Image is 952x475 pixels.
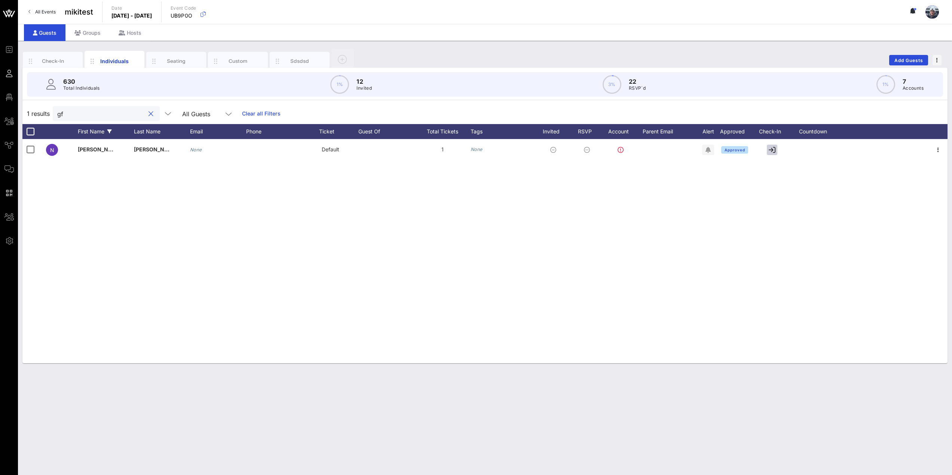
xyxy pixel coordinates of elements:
p: 12 [356,77,372,86]
p: Date [111,4,152,12]
div: Email [190,124,246,139]
div: All Guests [178,106,238,121]
span: Approved [724,148,745,152]
span: [PERSON_NAME] [134,146,178,152]
span: Add Guests [894,58,924,63]
p: Accounts [903,84,924,92]
span: All Events [35,9,56,15]
div: Groups [65,24,110,41]
div: Custom [221,58,255,65]
p: Event Code [171,4,196,12]
button: Approved [721,146,749,154]
a: Clear all Filters [242,110,281,118]
div: Check-In [755,124,792,139]
span: [PERSON_NAME] [78,146,122,152]
a: All Events [24,6,60,18]
div: 1 [414,139,471,160]
button: clear icon [149,110,153,118]
p: Total Individuals [63,84,100,92]
span: 1 results [27,109,50,118]
button: Add Guests [889,55,928,65]
div: RSVP [575,124,601,139]
i: None [190,147,202,152]
p: RSVP`d [629,84,646,92]
div: Countdown [792,124,833,139]
div: Tags [471,124,534,139]
p: 7 [903,77,924,86]
div: Approved [717,124,755,139]
div: Alert [699,124,717,139]
span: mikitest [65,6,93,18]
span: Default [322,146,339,152]
div: Seating [160,58,193,65]
div: Guest Of [358,124,414,139]
div: Hosts [110,24,150,41]
div: Invited [534,124,575,139]
p: UB9P0O [171,12,196,19]
div: Ticket [302,124,358,139]
p: Invited [356,84,372,92]
span: N [50,147,54,153]
div: Phone [246,124,302,139]
div: All Guests [182,111,210,117]
div: Guests [24,24,65,41]
p: 22 [629,77,646,86]
p: 630 [63,77,100,86]
div: Total Tickets [414,124,471,139]
div: Individuals [98,57,131,65]
i: None [471,146,483,152]
div: Check-In [36,58,70,65]
div: Account [601,124,643,139]
div: Last Name [134,124,190,139]
div: First Name [78,124,134,139]
div: sdsdsd [283,58,316,65]
div: Parent Email [643,124,699,139]
p: [DATE] - [DATE] [111,12,152,19]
